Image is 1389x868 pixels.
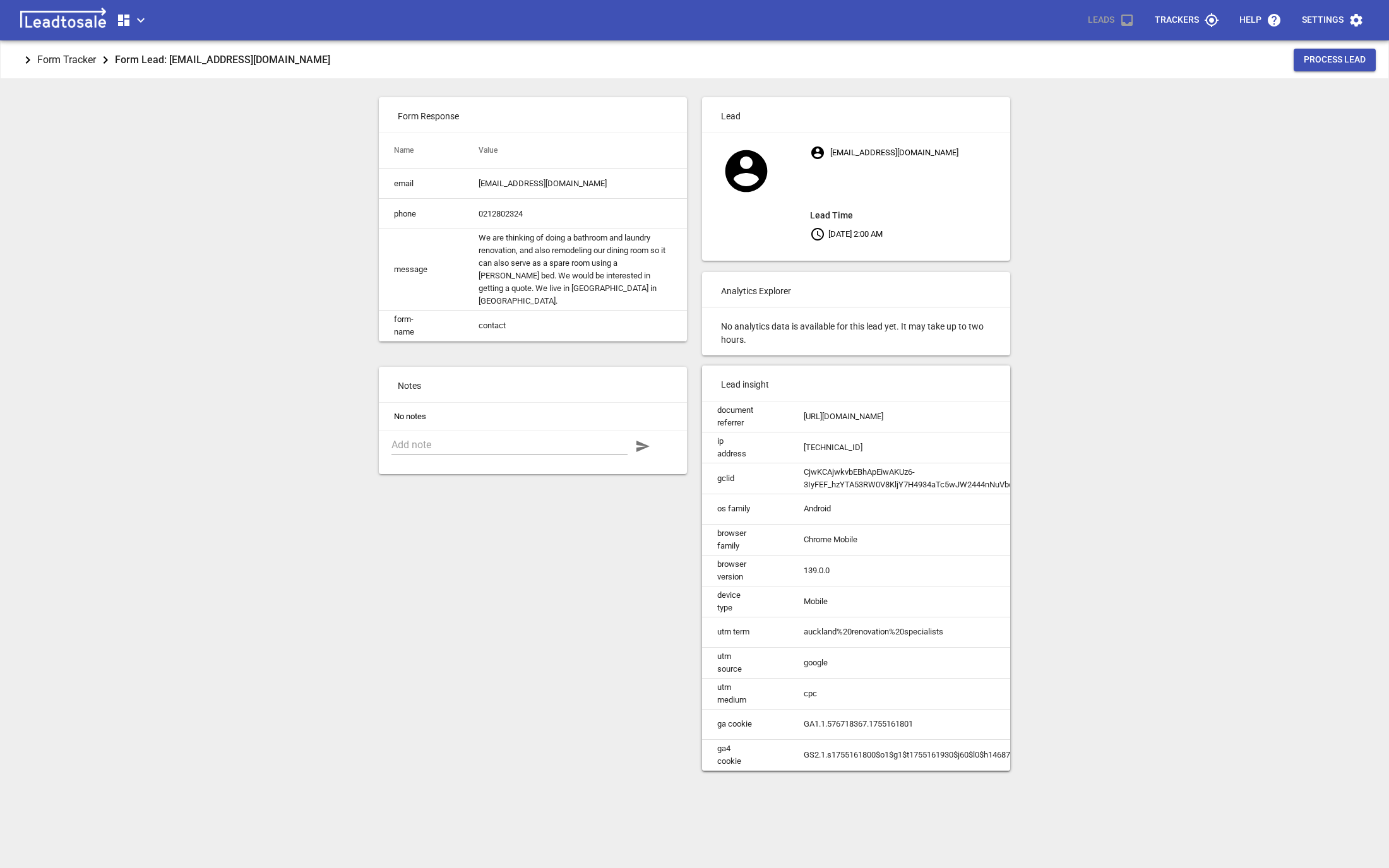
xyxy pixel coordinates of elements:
td: device type [702,586,789,617]
td: ip address [702,432,789,463]
td: contact [463,311,687,342]
p: Settings [1302,14,1344,27]
p: Form Tracker [37,52,96,67]
td: google [789,647,1121,678]
td: CjwKCAjwkvbEBhApEiwAKUz6-3IyFEF_hzYTA53RW0V8KljY7H4934aTc5wJW2444nNuVbcWi__oRhoCz50QAvD_BwE [789,463,1121,494]
svg: Your local time [810,227,825,242]
td: auckland%20renovation%20specialists [789,617,1121,647]
p: Trackers [1155,14,1199,27]
td: utm source [702,647,789,678]
td: form-name [379,311,463,342]
td: We are thinking of doing a bathroom and laundry renovation, and also remodeling our dining room s... [463,229,687,311]
p: No analytics data is available for this lead yet. It may take up to two hours. [702,307,1010,355]
td: phone [379,199,463,229]
td: [EMAIL_ADDRESS][DOMAIN_NAME] [463,169,687,199]
p: Lead insight [702,366,1010,401]
td: ga4 cookie [702,739,789,770]
img: logo [15,8,111,33]
td: utm term [702,617,789,647]
aside: Lead Time [810,208,1010,223]
td: 139.0.0 [789,555,1121,586]
li: No notes [379,403,687,431]
td: Android [789,494,1121,524]
td: message [379,229,463,311]
td: 0212802324 [463,199,687,229]
th: Name [379,133,463,169]
td: browser family [702,524,789,555]
td: [TECHNICAL_ID] [789,432,1121,463]
p: Notes [379,367,687,402]
td: document referrer [702,401,789,432]
td: GA1.1.576718367.1755161801 [789,709,1121,739]
td: gclid [702,463,789,494]
td: email [379,169,463,199]
p: Help [1239,14,1261,27]
td: [URL][DOMAIN_NAME] [789,401,1121,432]
td: utm medium [702,678,789,709]
button: Process Lead [1294,49,1376,71]
td: browser version [702,555,789,586]
p: Analytics Explorer [702,272,1010,307]
td: ga cookie [702,709,789,739]
p: [EMAIL_ADDRESS][DOMAIN_NAME] [DATE] 2:00 AM [810,141,1010,245]
th: Value [463,133,687,169]
td: os family [702,494,789,524]
span: Process Lead [1304,54,1366,66]
td: GS2.1.s1755161800$o1$g1$t1755161930$j60$l0$h1468702511 [789,739,1121,770]
td: cpc [789,678,1121,709]
p: Lead [702,97,1010,133]
td: Chrome Mobile [789,524,1121,555]
td: Mobile [789,586,1121,617]
aside: Form Lead: [EMAIL_ADDRESS][DOMAIN_NAME] [115,51,330,68]
p: Form Response [379,97,687,133]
